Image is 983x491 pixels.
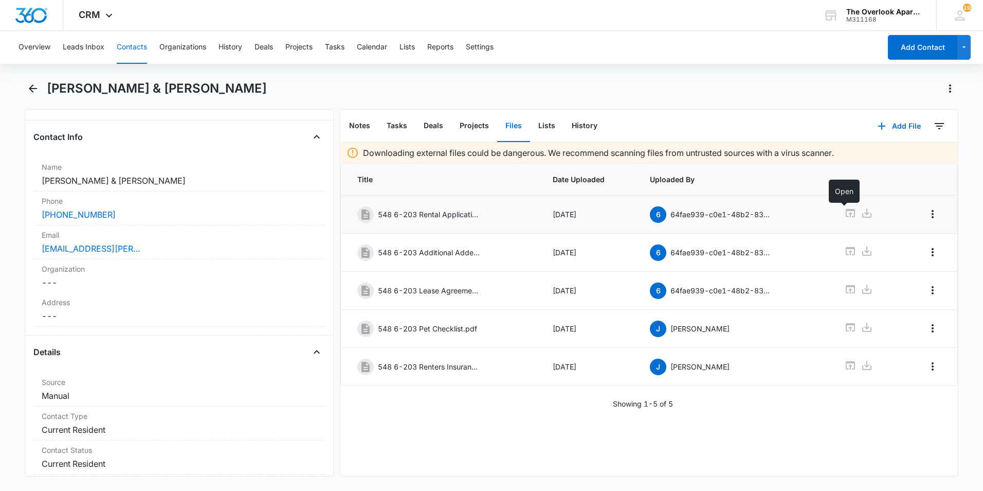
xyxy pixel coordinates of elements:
[308,344,325,360] button: Close
[42,390,317,402] dd: Manual
[42,411,317,422] label: Contact Type
[33,373,325,407] div: SourceManual
[219,31,242,64] button: History
[670,323,730,334] p: [PERSON_NAME]
[415,110,451,142] button: Deals
[650,321,666,337] span: J
[427,31,453,64] button: Reports
[530,110,563,142] button: Lists
[42,297,317,308] label: Address
[19,31,50,64] button: Overview
[33,441,325,475] div: Contact StatusCurrent Resident
[650,206,666,223] span: 6
[63,31,104,64] button: Leads Inbox
[341,110,378,142] button: Notes
[42,264,317,274] label: Organization
[540,310,638,348] td: [DATE]
[670,209,773,220] p: 64fae939-c0e1-48b2-8362-5020b578f76b
[399,31,415,64] button: Lists
[33,131,83,143] h4: Contact Info
[888,35,957,60] button: Add Contact
[924,282,941,299] button: Overflow Menu
[829,180,860,203] div: Open
[33,259,325,293] div: Organization---
[79,9,100,20] span: CRM
[33,407,325,441] div: Contact TypeCurrent Resident
[650,244,666,261] span: 6
[42,162,317,172] label: Name
[378,209,481,220] p: 548 6-203 Rental Applications.pdf
[378,110,415,142] button: Tasks
[33,346,61,358] h4: Details
[47,81,267,96] h1: [PERSON_NAME] & [PERSON_NAME]
[924,244,941,260] button: Overflow Menu
[924,206,941,222] button: Overflow Menu
[924,320,941,337] button: Overflow Menu
[867,114,931,138] button: Add File
[466,31,494,64] button: Settings
[931,118,948,134] button: Filters
[25,80,41,97] button: Back
[846,16,921,23] div: account id
[42,424,317,436] dd: Current Resident
[308,129,325,145] button: Close
[42,310,317,322] dd: ---
[33,293,325,327] div: Address---
[553,174,626,185] span: Date Uploaded
[254,31,273,64] button: Deals
[117,31,147,64] button: Contacts
[563,110,606,142] button: History
[451,110,497,142] button: Projects
[42,377,317,388] label: Source
[540,196,638,234] td: [DATE]
[378,323,477,334] p: 548 6-203 Pet Checklist.pdf
[357,31,387,64] button: Calendar
[650,359,666,375] span: J
[613,398,673,409] p: Showing 1-5 of 5
[159,31,206,64] button: Organizations
[650,174,819,185] span: Uploaded By
[378,285,481,296] p: 548 6-203 Lease Agreement.pdf
[846,8,921,16] div: account name
[42,230,317,240] label: Email
[33,157,325,191] div: Name[PERSON_NAME] & [PERSON_NAME]
[42,242,144,255] a: [EMAIL_ADDRESS][PERSON_NAME][DOMAIN_NAME]
[378,247,481,258] p: 548 6-203 Additional Addendums.pdf
[963,4,971,12] div: notifications count
[357,174,527,185] span: Title
[540,272,638,310] td: [DATE]
[378,361,481,372] p: 548 6-203 Renters Insurance.pdf
[670,247,773,258] p: 64fae939-c0e1-48b2-8362-5020b578f76b
[42,208,116,221] a: [PHONE_NUMBER]
[42,174,317,187] dd: [PERSON_NAME] & [PERSON_NAME]
[33,191,325,225] div: Phone[PHONE_NUMBER]
[42,458,317,470] dd: Current Resident
[42,445,317,455] label: Contact Status
[650,283,666,299] span: 6
[924,358,941,375] button: Overflow Menu
[963,4,971,12] span: 19
[670,285,773,296] p: 64fae939-c0e1-48b2-8362-5020b578f76b
[285,31,313,64] button: Projects
[497,110,530,142] button: Files
[942,80,958,97] button: Actions
[540,234,638,272] td: [DATE]
[670,361,730,372] p: [PERSON_NAME]
[325,31,344,64] button: Tasks
[33,225,325,259] div: Email[EMAIL_ADDRESS][PERSON_NAME][DOMAIN_NAME]
[42,196,317,206] label: Phone
[363,147,834,159] p: Downloading external files could be dangerous. We recommend scanning files from untrusted sources...
[540,348,638,386] td: [DATE]
[42,276,317,289] dd: ---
